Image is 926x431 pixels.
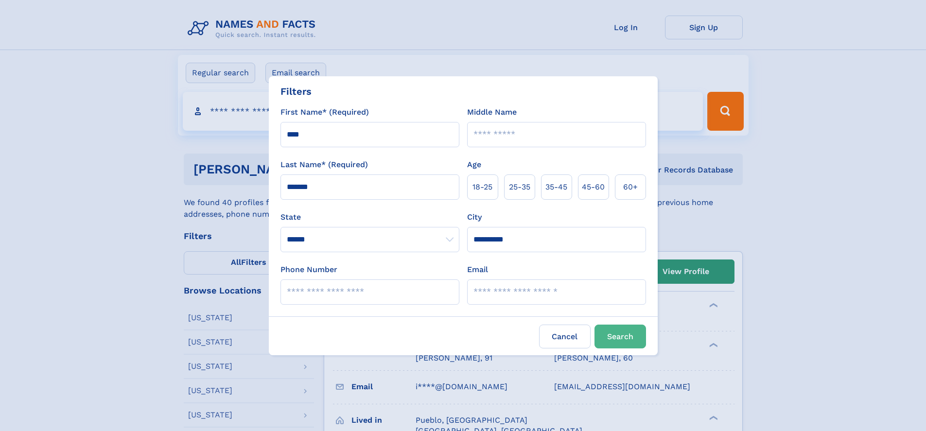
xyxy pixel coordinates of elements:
[280,106,369,118] label: First Name* (Required)
[594,325,646,348] button: Search
[509,181,530,193] span: 25‑35
[280,211,459,223] label: State
[280,264,337,276] label: Phone Number
[467,159,481,171] label: Age
[467,106,517,118] label: Middle Name
[545,181,567,193] span: 35‑45
[623,181,638,193] span: 60+
[539,325,591,348] label: Cancel
[280,84,312,99] div: Filters
[467,211,482,223] label: City
[280,159,368,171] label: Last Name* (Required)
[467,264,488,276] label: Email
[472,181,492,193] span: 18‑25
[582,181,605,193] span: 45‑60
